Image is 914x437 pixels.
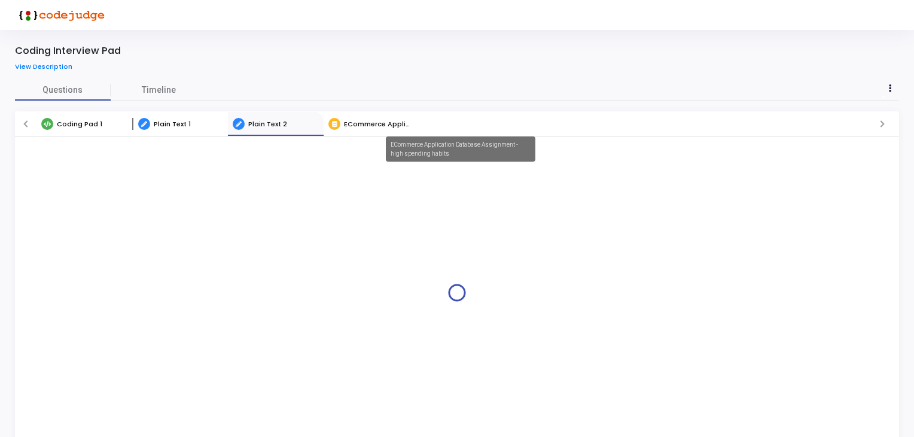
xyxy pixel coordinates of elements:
[15,63,81,71] a: View Description
[154,119,191,129] span: Plain Text 1
[344,119,588,129] span: ECommerce Application Database Assignment - high spending habits
[248,119,287,129] span: Plain Text 2
[15,45,121,57] div: Coding Interview Pad
[386,136,535,162] div: ECommerce Application Database Assignment - high spending habits
[15,84,111,96] span: Questions
[142,84,176,96] span: Timeline
[57,119,102,129] span: Coding Pad 1
[15,3,105,27] img: logo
